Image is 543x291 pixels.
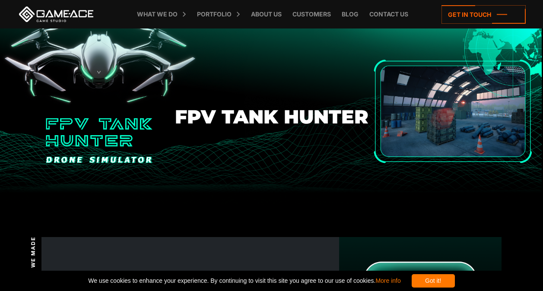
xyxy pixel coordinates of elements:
[88,274,400,288] span: We use cookies to enhance your experience. By continuing to visit this site you agree to our use ...
[375,277,400,284] a: More info
[175,106,368,127] h1: FPV Tank Hunter
[412,274,455,288] div: Got it!
[441,5,526,24] a: Get in touch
